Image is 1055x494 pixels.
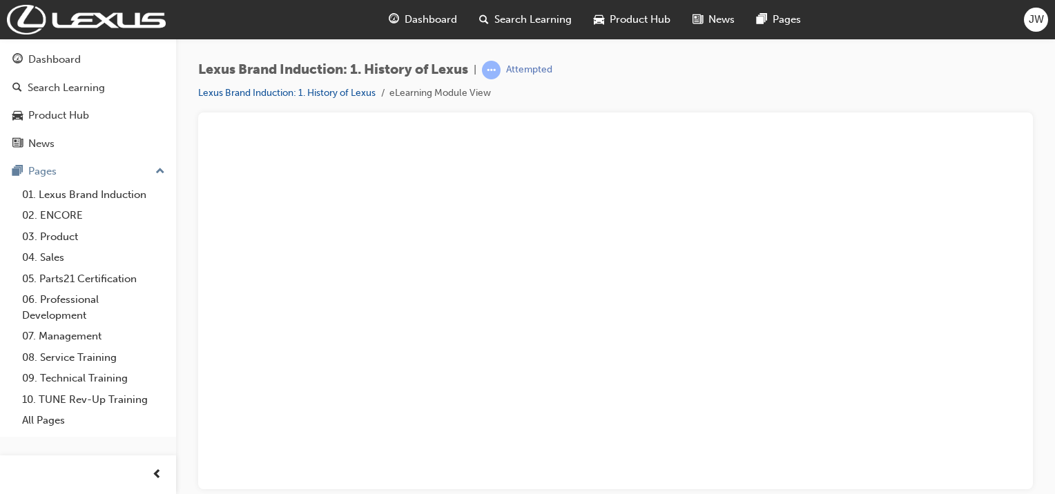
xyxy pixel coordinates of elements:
li: eLearning Module View [389,86,491,101]
div: Pages [28,164,57,179]
a: Dashboard [6,47,171,72]
a: 02. ENCORE [17,205,171,226]
a: news-iconNews [681,6,746,34]
span: search-icon [12,82,22,95]
a: News [6,131,171,157]
div: News [28,136,55,152]
span: pages-icon [757,11,767,28]
button: DashboardSearch LearningProduct HubNews [6,44,171,159]
span: Lexus Brand Induction: 1. History of Lexus [198,62,468,78]
span: Pages [773,12,801,28]
span: Dashboard [405,12,457,28]
a: car-iconProduct Hub [583,6,681,34]
a: Product Hub [6,103,171,128]
a: 06. Professional Development [17,289,171,326]
a: 10. TUNE Rev-Up Training [17,389,171,411]
span: learningRecordVerb_ATTEMPT-icon [482,61,501,79]
div: Search Learning [28,80,105,96]
span: News [708,12,735,28]
a: Lexus Brand Induction: 1. History of Lexus [198,87,376,99]
a: 01. Lexus Brand Induction [17,184,171,206]
span: Product Hub [610,12,670,28]
a: All Pages [17,410,171,431]
span: guage-icon [12,54,23,66]
button: Pages [6,159,171,184]
div: Product Hub [28,108,89,123]
a: guage-iconDashboard [378,6,468,34]
span: up-icon [155,163,165,181]
span: guage-icon [389,11,399,28]
a: pages-iconPages [746,6,812,34]
span: car-icon [12,110,23,122]
span: prev-icon [152,466,162,484]
a: 08. Service Training [17,347,171,368]
img: Trak [7,5,166,34]
a: 09. Technical Training [17,368,171,389]
a: search-iconSearch Learning [468,6,583,34]
span: news-icon [693,11,703,28]
div: Attempted [506,63,552,77]
span: news-icon [12,138,23,150]
span: | [474,62,476,78]
span: Search Learning [494,12,572,28]
span: car-icon [594,11,604,28]
a: 04. Sales [17,247,171,268]
a: 07. Management [17,326,171,347]
a: Search Learning [6,75,171,101]
span: search-icon [479,11,489,28]
a: 05. Parts21 Certification [17,268,171,290]
span: pages-icon [12,166,23,178]
span: JW [1029,12,1044,28]
a: 03. Product [17,226,171,248]
button: JW [1024,8,1048,32]
div: Dashboard [28,52,81,68]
